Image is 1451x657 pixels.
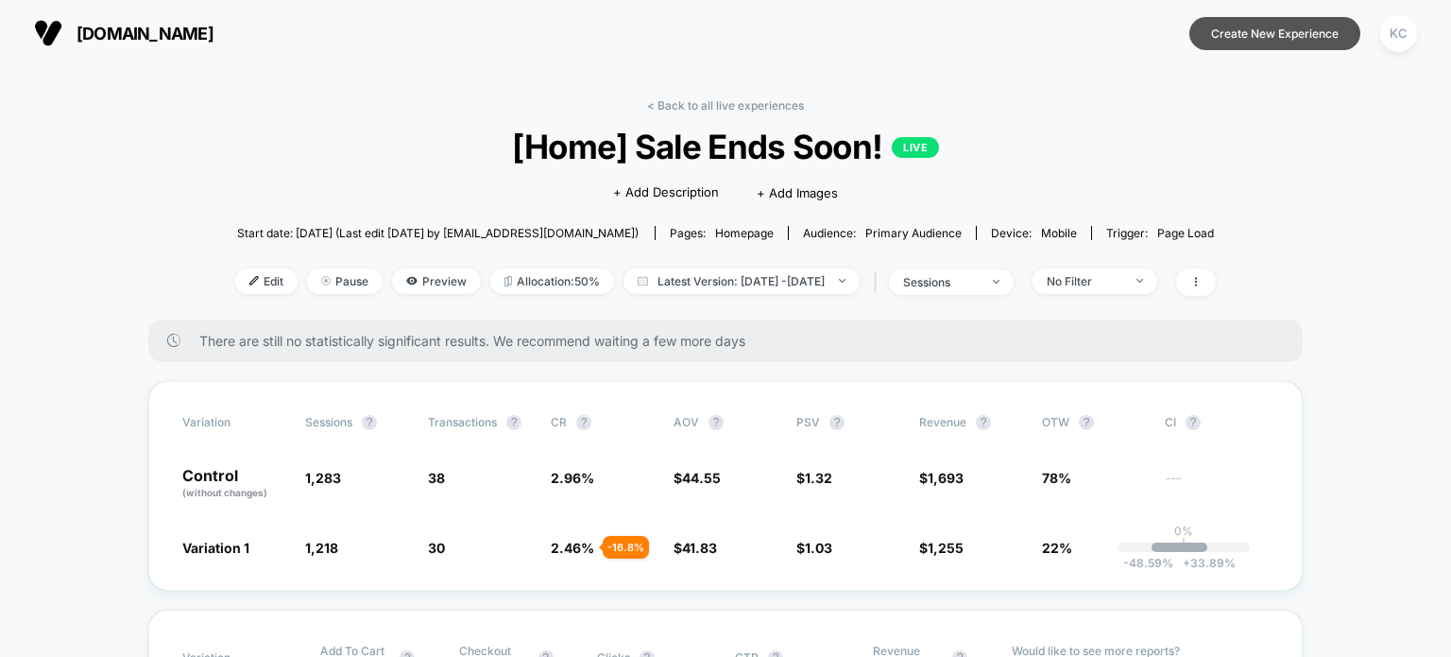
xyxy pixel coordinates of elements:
span: -48.59 % [1123,556,1173,570]
span: $ [919,540,964,556]
div: sessions [903,275,979,289]
img: Visually logo [34,19,62,47]
span: Primary Audience [865,226,962,240]
span: 2.96 % [551,470,594,486]
span: homepage [715,226,774,240]
img: edit [249,276,259,285]
span: Page Load [1157,226,1214,240]
span: Allocation: 50% [490,268,614,294]
span: 44.55 [682,470,721,486]
img: end [321,276,331,285]
span: mobile [1041,226,1077,240]
img: end [993,280,999,284]
span: [Home] Sale Ends Soon! [284,127,1167,166]
span: | [869,268,889,296]
span: 2.46 % [551,540,594,556]
img: rebalance [504,276,512,286]
img: end [1136,279,1143,283]
span: [DOMAIN_NAME] [77,24,213,43]
span: $ [674,540,717,556]
img: end [839,279,845,283]
span: (without changes) [182,487,267,498]
p: LIVE [892,137,939,158]
span: 22% [1042,540,1072,556]
button: ? [1079,415,1094,430]
span: Variation [182,415,286,430]
span: 33.89 % [1173,556,1236,570]
span: 78% [1042,470,1071,486]
span: Transactions [428,415,497,429]
div: - 16.8 % [603,536,649,559]
span: 30 [428,540,445,556]
a: < Back to all live experiences [647,98,804,112]
button: ? [976,415,991,430]
button: ? [708,415,724,430]
span: + Add Images [757,185,838,200]
span: Preview [392,268,481,294]
span: 41.83 [682,540,717,556]
span: OTW [1042,415,1146,430]
button: ? [506,415,521,430]
span: --- [1165,473,1269,500]
p: | [1182,538,1186,552]
span: CR [551,415,567,429]
span: 1.03 [805,540,832,556]
span: Variation 1 [182,540,249,556]
span: Revenue [919,415,966,429]
span: Latest Version: [DATE] - [DATE] [623,268,860,294]
span: AOV [674,415,699,429]
span: Sessions [305,415,352,429]
span: 1,693 [928,470,964,486]
span: Edit [235,268,298,294]
span: + Add Description [613,183,719,202]
span: $ [796,540,832,556]
span: Device: [976,226,1091,240]
span: $ [674,470,721,486]
div: Trigger: [1106,226,1214,240]
p: Control [182,468,286,500]
span: $ [919,470,964,486]
button: Create New Experience [1189,17,1360,50]
span: $ [796,470,832,486]
div: Pages: [670,226,774,240]
span: 1,218 [305,540,338,556]
span: Start date: [DATE] (Last edit [DATE] by [EMAIL_ADDRESS][DOMAIN_NAME]) [237,226,639,240]
button: ? [576,415,591,430]
button: ? [362,415,377,430]
span: CI [1165,415,1269,430]
img: calendar [638,276,648,285]
span: Pause [307,268,383,294]
span: 38 [428,470,445,486]
button: KC [1374,14,1423,53]
button: [DOMAIN_NAME] [28,18,219,48]
button: ? [829,415,845,430]
button: ? [1186,415,1201,430]
span: 1,255 [928,540,964,556]
span: PSV [796,415,820,429]
span: 1,283 [305,470,341,486]
span: + [1183,556,1190,570]
p: 0% [1174,524,1193,538]
span: 1.32 [805,470,832,486]
div: KC [1380,15,1417,52]
span: There are still no statistically significant results. We recommend waiting a few more days [199,333,1265,349]
div: Audience: [803,226,962,240]
div: No Filter [1047,274,1122,288]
